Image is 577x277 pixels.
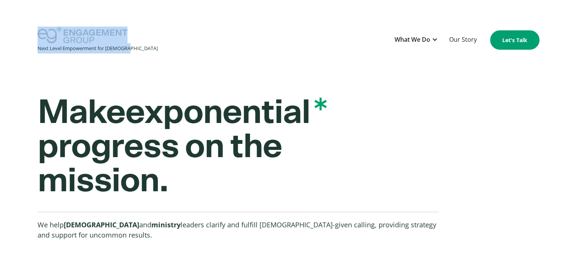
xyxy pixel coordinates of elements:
img: Engagement Group Logo Icon [38,27,127,43]
div: Next Level Empowerment for [DEMOGRAPHIC_DATA] [38,43,158,54]
div: What We Do [395,35,430,45]
span: exponential [125,96,327,130]
p: We help and leaders clarify and fulfill [DEMOGRAPHIC_DATA]-given calling, providing strategy and ... [38,220,439,240]
a: home [38,27,158,54]
strong: ministry [151,220,181,229]
a: Our Story [445,31,481,49]
strong: [DEMOGRAPHIC_DATA] [64,220,139,229]
a: Let's Talk [490,30,539,50]
div: What We Do [391,31,442,49]
strong: Make progress on the mission. [38,96,327,198]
